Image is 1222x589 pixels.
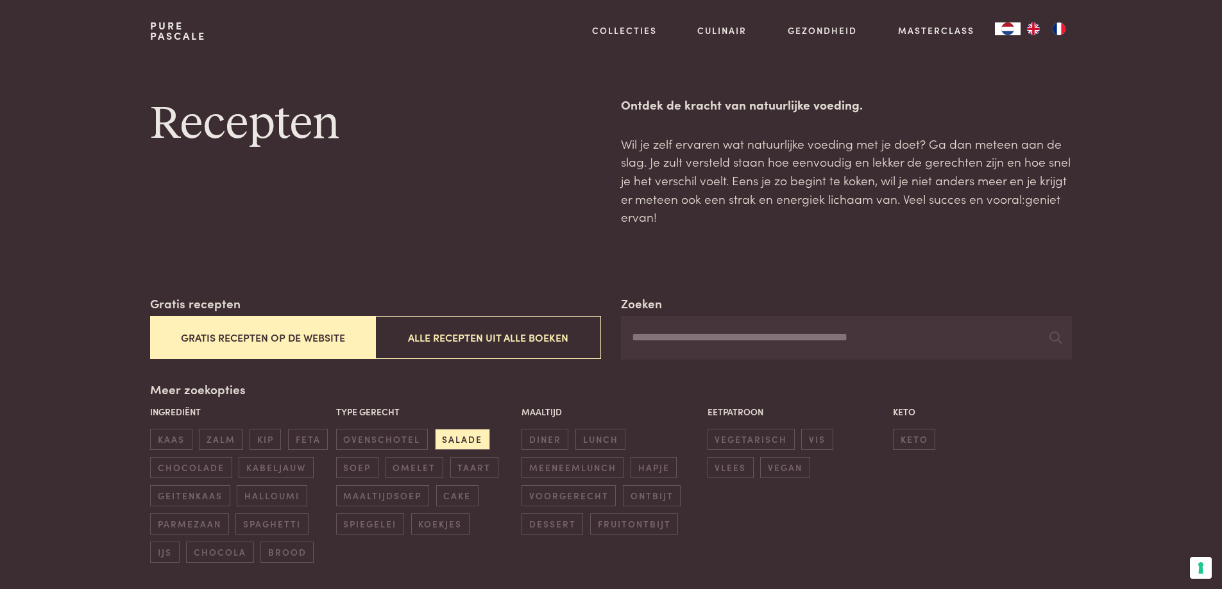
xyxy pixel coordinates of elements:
[621,294,662,313] label: Zoeken
[150,513,228,535] span: parmezaan
[708,457,754,478] span: vlees
[893,405,1072,419] p: Keto
[237,485,307,506] span: halloumi
[150,457,232,478] span: chocolade
[631,457,677,478] span: hapje
[522,485,616,506] span: voorgerecht
[150,294,241,313] label: Gratis recepten
[522,429,568,450] span: diner
[435,429,490,450] span: salade
[621,95,863,113] strong: Ontdek de kracht van natuurlijke voeding.
[893,429,935,450] span: keto
[150,542,179,563] span: ijs
[288,429,328,450] span: feta
[260,542,314,563] span: brood
[336,485,429,506] span: maaltijdsoep
[592,24,657,37] a: Collecties
[995,22,1072,35] aside: Language selected: Nederlands
[788,24,857,37] a: Gezondheid
[708,405,887,419] p: Eetpatroon
[199,429,242,450] span: zalm
[995,22,1021,35] a: NL
[239,457,313,478] span: kabeljauw
[250,429,281,450] span: kip
[150,485,230,506] span: geitenkaas
[621,135,1071,226] p: Wil je zelf ervaren wat natuurlijke voeding met je doet? Ga dan meteen aan de slag. Je zult verst...
[375,316,600,359] button: Alle recepten uit alle boeken
[336,429,428,450] span: ovenschotel
[336,513,404,535] span: spiegelei
[386,457,443,478] span: omelet
[1021,22,1046,35] a: EN
[1021,22,1072,35] ul: Language list
[801,429,833,450] span: vis
[697,24,747,37] a: Culinair
[186,542,253,563] span: chocola
[150,95,600,153] h1: Recepten
[522,405,700,419] p: Maaltijd
[590,513,678,535] span: fruitontbijt
[1046,22,1072,35] a: FR
[760,457,810,478] span: vegan
[336,405,515,419] p: Type gerecht
[522,457,624,478] span: meeneemlunch
[336,457,378,478] span: soep
[411,513,470,535] span: koekjes
[150,429,192,450] span: kaas
[522,513,583,535] span: dessert
[150,405,329,419] p: Ingrediënt
[1190,557,1212,579] button: Uw voorkeuren voor toestemming voor trackingtechnologieën
[235,513,308,535] span: spaghetti
[898,24,974,37] a: Masterclass
[150,21,206,41] a: PurePascale
[575,429,625,450] span: lunch
[708,429,795,450] span: vegetarisch
[623,485,681,506] span: ontbijt
[436,485,479,506] span: cake
[995,22,1021,35] div: Language
[450,457,498,478] span: taart
[150,316,375,359] button: Gratis recepten op de website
